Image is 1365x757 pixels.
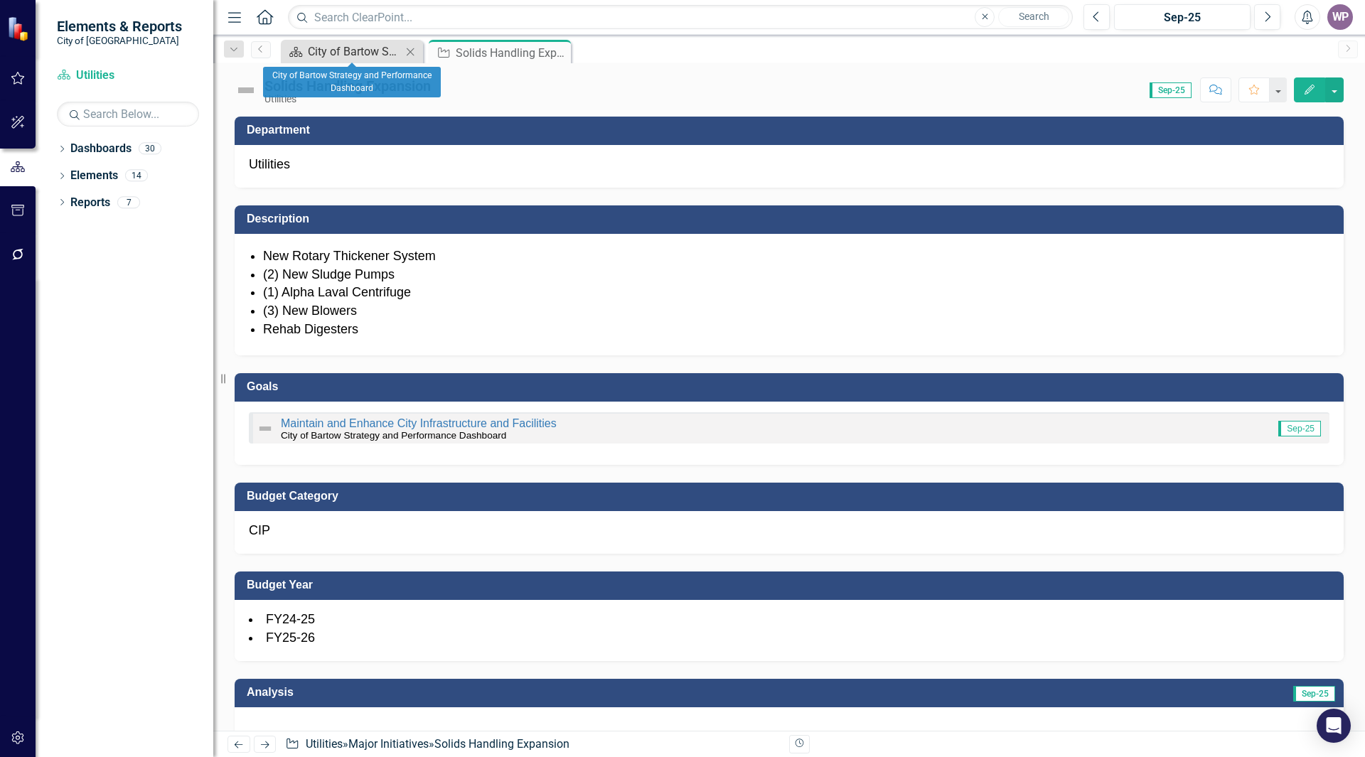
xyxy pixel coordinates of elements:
li: (1) Alpha Laval Centrifuge [263,284,1329,302]
input: Search Below... [57,102,199,127]
img: Not Defined [235,79,257,102]
h3: Budget Category [247,490,1337,503]
span: Elements & Reports [57,18,182,35]
small: City of Bartow Strategy and Performance Dashboard [281,430,506,441]
h3: Description [247,213,1337,225]
div: Solids Handling Expansion [456,44,567,62]
div: 14 [125,170,148,182]
span: Search [1019,11,1049,22]
img: ClearPoint Strategy [7,16,32,41]
small: City of [GEOGRAPHIC_DATA] [57,35,182,46]
div: City of Bartow Strategy and Performance Dashboard [263,67,441,97]
div: 30 [139,143,161,155]
h3: Analysis [247,686,813,699]
a: Utilities [57,68,199,84]
span: Sep-25 [1278,421,1321,436]
div: » » [285,736,778,753]
li: (3) New Blowers [263,302,1329,321]
div: 7 [117,196,140,208]
input: Search ClearPoint... [288,5,1073,30]
h3: Budget Year [247,579,1337,591]
a: City of Bartow Strategy and Performance Dashboard [284,43,402,60]
button: WP [1327,4,1353,30]
span: Sep-25 [1150,82,1192,98]
a: Dashboards [70,141,132,157]
div: Sep-25 [1119,9,1246,26]
span: Utilities [249,157,290,171]
a: Utilities [306,737,343,751]
h3: Goals [247,380,1337,393]
div: City of Bartow Strategy and Performance Dashboard [308,43,402,60]
li: Rehab Digesters [263,321,1329,339]
div: Open Intercom Messenger [1317,709,1351,743]
span: New Rotary Thickener System [263,249,436,263]
span: FY25-26 [266,630,315,645]
a: Elements [70,168,118,184]
a: Reports [70,195,110,211]
span: Sep-25 [1293,686,1335,702]
a: Major Initiatives [348,737,429,751]
span: CIP [249,523,270,537]
div: Solids Handling Expansion [434,737,569,751]
li: (2) New Sludge Pumps [263,266,1329,284]
button: Search [998,7,1069,27]
img: Not Defined [257,420,274,437]
a: Maintain and Enhance City Infrastructure and Facilities [281,417,557,429]
span: FY24-25 [266,612,315,626]
h3: Department [247,124,1337,136]
button: Sep-25 [1114,4,1251,30]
